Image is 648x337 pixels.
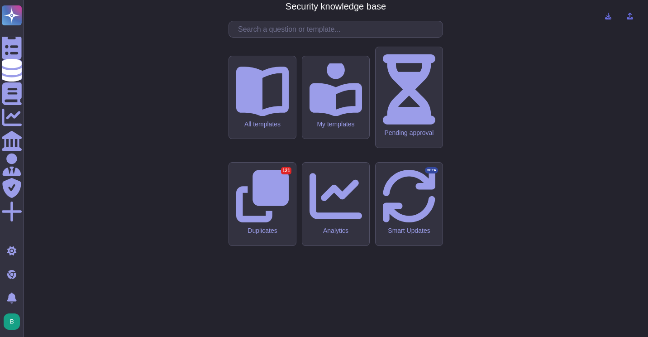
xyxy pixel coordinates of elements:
[383,129,435,137] div: Pending approval
[425,167,438,173] div: BETA
[310,227,362,235] div: Analytics
[236,120,289,128] div: All templates
[236,227,289,235] div: Duplicates
[281,167,291,174] div: 121
[2,312,26,332] button: user
[233,21,443,37] input: Search a question or template...
[286,1,386,12] h3: Security knowledge base
[4,313,20,330] img: user
[310,120,362,128] div: My templates
[383,227,435,235] div: Smart Updates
